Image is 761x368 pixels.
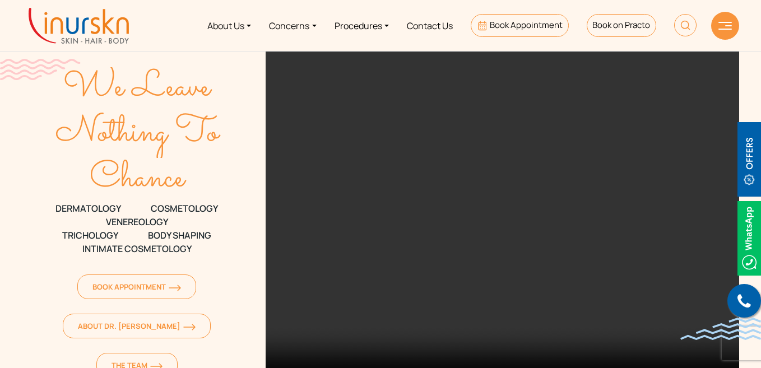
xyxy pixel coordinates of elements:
a: Contact Us [398,4,462,46]
img: inurskn-logo [29,8,129,44]
span: Body Shaping [148,229,211,242]
img: hamLine.svg [718,22,732,30]
a: Concerns [260,4,325,46]
span: COSMETOLOGY [151,202,218,215]
a: About Dr. [PERSON_NAME]orange-arrow [63,314,211,338]
a: Book on Practo [587,14,656,37]
span: DERMATOLOGY [55,202,121,215]
img: orange-arrow [183,324,196,330]
span: Book Appointment [92,282,181,292]
img: HeaderSearch [674,14,697,36]
img: bluewave [680,318,761,340]
a: Procedures [326,4,398,46]
img: orange-arrow [169,285,181,291]
a: Whatsappicon [737,231,761,243]
a: About Us [198,4,260,46]
span: About Dr. [PERSON_NAME] [78,321,196,331]
img: Whatsappicon [737,201,761,276]
span: Book on Practo [592,19,650,31]
a: Book Appointmentorange-arrow [77,274,196,299]
span: Book Appointment [490,19,563,31]
span: TRICHOLOGY [62,229,118,242]
a: Book Appointment [471,14,569,37]
span: Intimate Cosmetology [82,242,192,255]
text: Chance [90,151,187,206]
img: offerBt [737,122,761,197]
text: We Leave [63,60,212,115]
text: Nothing To [55,106,221,161]
span: VENEREOLOGY [106,215,168,229]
